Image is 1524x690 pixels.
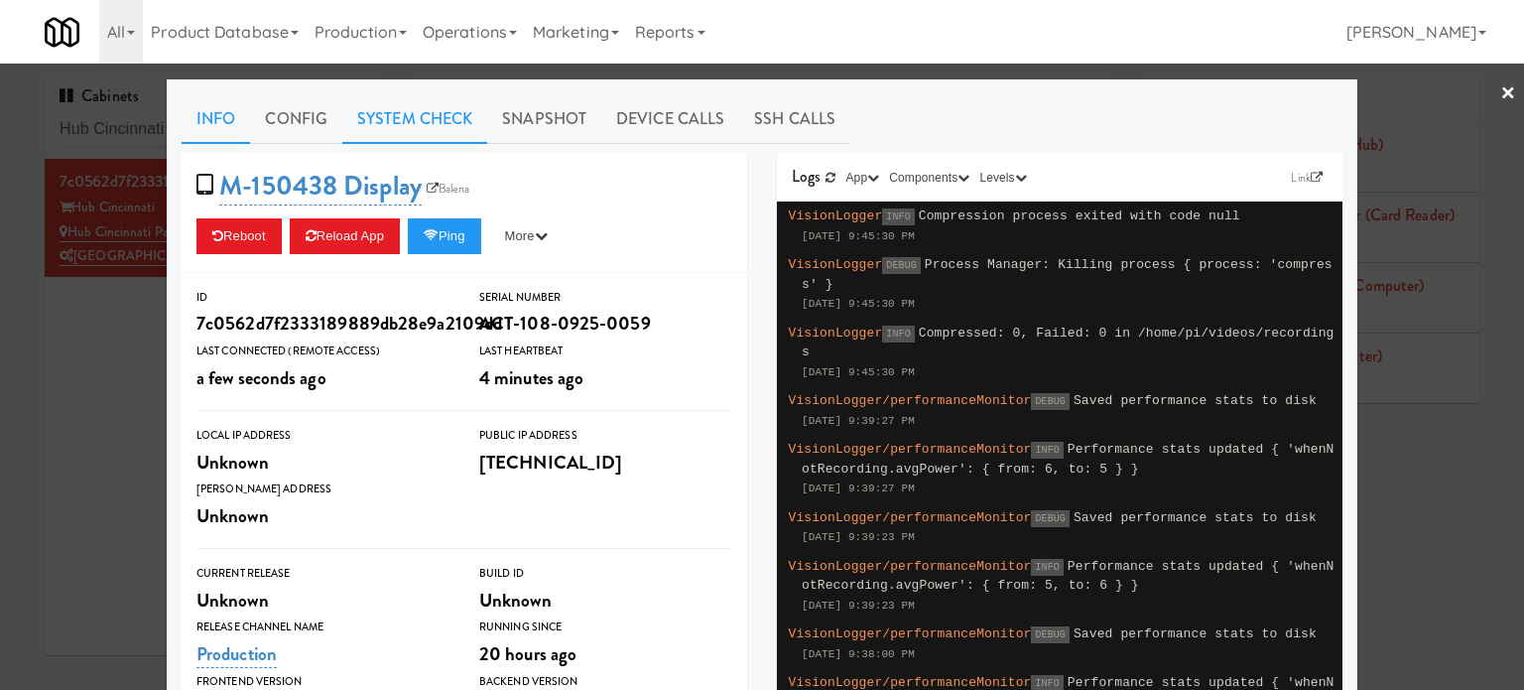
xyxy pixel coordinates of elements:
span: 20 hours ago [479,640,576,667]
div: Last Connected (Remote Access) [196,342,449,361]
a: SSH Calls [739,94,850,144]
a: × [1500,64,1516,125]
a: System Check [342,94,487,144]
a: Link [1286,168,1328,188]
a: Balena [422,179,475,199]
span: DEBUG [882,257,921,274]
span: VisionLogger/performanceMonitor [789,559,1032,574]
span: Saved performance stats to disk [1074,393,1317,408]
div: Public IP Address [479,426,732,446]
span: VisionLogger/performanceMonitor [789,626,1032,641]
span: VisionLogger [789,257,883,272]
span: VisionLogger [789,326,883,341]
div: Local IP Address [196,426,449,446]
div: Unknown [196,584,449,618]
span: VisionLogger/performanceMonitor [789,442,1032,457]
button: Ping [408,218,481,254]
span: a few seconds ago [196,364,326,391]
span: Performance stats updated { 'whenNotRecording.avgPower': { from: 5, to: 6 } } [802,559,1334,594]
span: [DATE] 9:38:00 PM [802,648,915,660]
div: Unknown [479,584,732,618]
div: Build Id [479,564,732,584]
span: [DATE] 9:45:30 PM [802,230,915,242]
span: 4 minutes ago [479,364,583,391]
span: DEBUG [1031,393,1070,410]
div: Unknown [196,499,449,533]
div: 7c0562d7f2333189889db28e9a2109dd [196,307,449,341]
div: ID [196,288,449,308]
button: Reboot [196,218,282,254]
div: ACT-108-0925-0059 [479,307,732,341]
a: Production [196,640,277,668]
span: VisionLogger/performanceMonitor [789,675,1032,690]
span: VisionLogger/performanceMonitor [789,510,1032,525]
span: [DATE] 9:39:27 PM [802,415,915,427]
button: Components [884,168,974,188]
img: Micromart [45,15,79,50]
span: Saved performance stats to disk [1074,510,1317,525]
span: INFO [1031,442,1063,459]
a: Snapshot [487,94,601,144]
span: Compressed: 0, Failed: 0 in /home/pi/videos/recordings [802,326,1334,360]
span: Performance stats updated { 'whenNotRecording.avgPower': { from: 6, to: 5 } } [802,442,1334,477]
button: App [841,168,885,188]
a: Device Calls [601,94,739,144]
span: DEBUG [1031,626,1070,643]
span: [DATE] 9:39:23 PM [802,600,915,612]
span: Compression process exited with code null [919,208,1240,223]
button: Levels [974,168,1031,188]
span: [DATE] 9:45:30 PM [802,366,915,378]
div: [PERSON_NAME] Address [196,480,449,499]
a: M-150438 Display [219,167,422,206]
button: More [489,218,564,254]
div: Serial Number [479,288,732,308]
span: [DATE] 9:45:30 PM [802,298,915,310]
span: [DATE] 9:39:23 PM [802,531,915,543]
a: Info [182,94,250,144]
div: Running Since [479,618,732,637]
span: INFO [882,208,914,225]
span: VisionLogger [789,208,883,223]
span: [DATE] 9:39:27 PM [802,483,915,494]
span: VisionLogger/performanceMonitor [789,393,1032,408]
div: Current Release [196,564,449,584]
span: INFO [882,326,914,343]
div: Release Channel Name [196,618,449,637]
div: Last Heartbeat [479,342,732,361]
span: Process Manager: Killing process { process: 'compress' } [802,257,1333,292]
span: INFO [1031,559,1063,576]
button: Reload App [290,218,400,254]
span: DEBUG [1031,510,1070,527]
span: Saved performance stats to disk [1074,626,1317,641]
div: Unknown [196,446,449,480]
span: Logs [792,165,821,188]
a: Config [250,94,342,144]
div: [TECHNICAL_ID] [479,446,732,480]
